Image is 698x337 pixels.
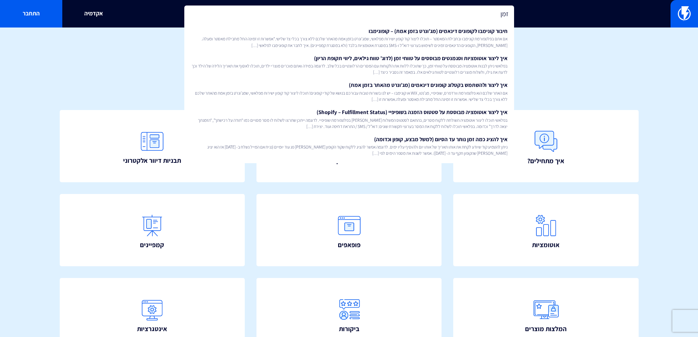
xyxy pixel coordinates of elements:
span: אם אתם בפלטפורמת קונימבו ובחבילת המאסטר – תוכלו ליצור קוד קופון ישירות מפלאשי, שמג’ונרט בזמן אמת ... [191,36,507,48]
input: חיפוש מהיר... [184,6,514,22]
a: איך ליצור ולהשתמש בקטלוג קופונים דינאמים (מג’ונרט מהאתר בזמן אמת)אם האתר שלכם הוא פלטפורמת וורדפר... [188,78,510,105]
span: אוטומציות [532,240,559,250]
a: פופאפים [256,194,442,267]
span: אינטגרציות [137,324,167,334]
h1: איך אפשר לעזור? [11,39,687,53]
span: בפלאשי ניתן לבנות אוטומציה מבוססת על טווחי זמן, כך שתוכלו ללוות את הלקוחות עם המסרים הרלוונטיים ב... [191,63,507,75]
span: ביקורות [339,324,359,334]
span: פופאפים [338,240,361,250]
a: אוטומציות [453,194,639,267]
span: המלצות מוצרים [525,324,566,334]
span: אם האתר שלכם הוא פלטפורמת וורדפרס, שופיפיי, מג’נטו, WIX או קונימבו – יש לנו בשורות טובות עבורכם ב... [191,90,507,102]
a: איך ליצור אוטומציה מבוססת על סטטוס הזמנה בשופיפיי (Shopify – Fulfillment Status)בפלאשי תוכלו ליצו... [188,105,510,132]
span: בפלאשי תוכלו ליצור אוטומציה השולחת ללקוח מסרים, בהתאם לסטטוס המשלוח [PERSON_NAME] בפלטפורמת שופיפ... [191,117,507,129]
a: איך ליצור אוטומציות וסגמנטים מבוססים על טווחי זמן (לדוג’ טווח גילאים, ליווי תקופת הריון)בפלאשי ני... [188,51,510,78]
a: תבניות דיוור אלקטרוני [60,110,245,183]
a: איך מתחילים? [453,110,639,183]
a: חיבור קונימבו לקופונים דינאמים (מג’ונרט בזמן אמת) – קופונימבואם אתם בפלטפורמת קונימבו ובחבילת המא... [188,24,510,51]
span: איך מתחילים? [527,156,564,166]
a: איך להציג כמה זמן נותר עד הסיום (למשל מבצע, קופון וכדומה)ניתן להטמיע קוד שיודע לקחת את אותו תאריך... [188,132,510,160]
a: קמפיינים [60,194,245,267]
span: קמפיינים [140,240,164,250]
span: תבניות דיוור אלקטרוני [123,156,181,165]
span: ניתן להטמיע קוד שיודע לקחת את אותו תאריך של אותו יום ולהוסיף עליו ימים. לדוגמה אפשר להציג ללקוח ש... [191,144,507,156]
